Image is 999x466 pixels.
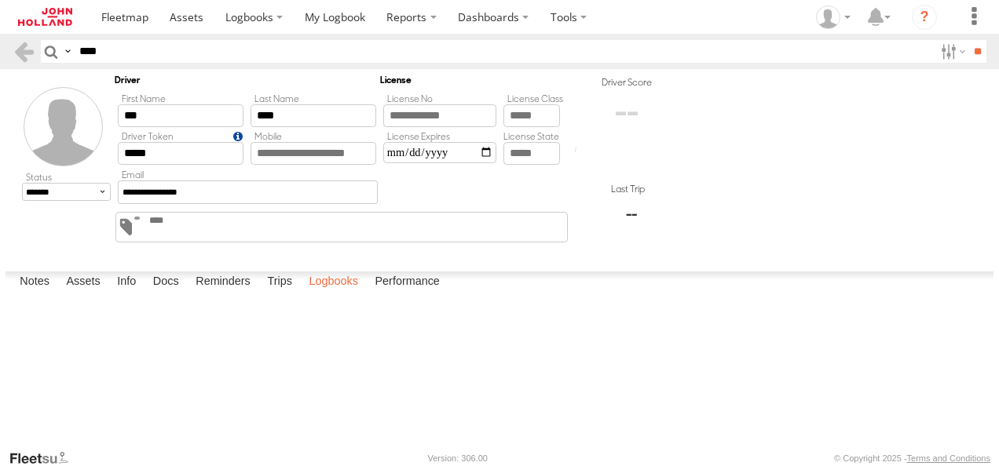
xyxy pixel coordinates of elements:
[935,40,968,63] label: Search Filter Options
[907,453,990,463] a: Terms and Conditions
[301,271,366,293] label: Logbooks
[811,5,856,29] div: Adam Dippie
[115,74,380,86] h5: Driver
[569,144,592,156] div: Average score based on the driver's last 7 days trips / Max score during the same period.
[380,74,567,86] h5: License
[579,205,684,224] span: --
[58,271,108,293] label: Assets
[109,271,144,293] label: Info
[12,271,57,293] label: Notes
[18,8,72,26] img: jhg-logo.svg
[9,450,81,466] a: Visit our Website
[118,131,243,142] label: Driver ID is a unique identifier of your choosing, e.g. Employee No., Licence Number
[4,4,86,30] a: Return to Dashboard
[428,453,488,463] div: Version: 306.00
[912,5,937,30] i: ?
[145,271,187,293] label: Docs
[367,271,448,293] label: Performance
[834,453,990,463] div: © Copyright 2025 -
[61,40,74,63] label: Search Query
[13,40,35,63] a: Back to previous Page
[259,271,300,293] label: Trips
[188,271,258,293] label: Reminders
